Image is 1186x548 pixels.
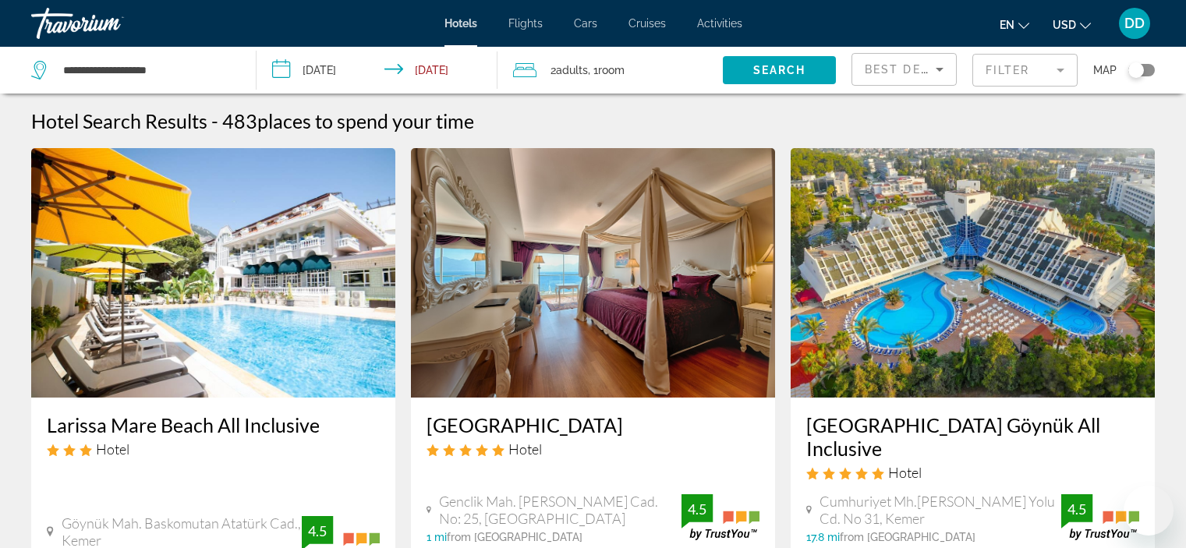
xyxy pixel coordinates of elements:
[551,59,588,81] span: 2
[753,64,806,76] span: Search
[302,521,333,540] div: 4.5
[1000,13,1029,36] button: Change language
[444,17,477,30] a: Hotels
[806,531,840,543] span: 17.8 mi
[1053,19,1076,31] span: USD
[806,413,1139,460] a: [GEOGRAPHIC_DATA] Göynük All Inclusive
[497,47,723,94] button: Travelers: 2 adults, 0 children
[31,3,187,44] a: Travorium
[682,494,759,540] img: trustyou-badge.svg
[723,56,836,84] button: Search
[840,531,975,543] span: from [GEOGRAPHIC_DATA]
[47,413,380,437] a: Larissa Mare Beach All Inclusive
[1053,13,1091,36] button: Change currency
[508,17,543,30] a: Flights
[257,47,497,94] button: Check-in date: Sep 19, 2025 Check-out date: Sep 22, 2025
[31,148,395,398] img: Hotel image
[556,64,588,76] span: Adults
[439,493,682,527] span: Genclik Mah. [PERSON_NAME] Cad. No: 25, [GEOGRAPHIC_DATA]
[682,500,713,518] div: 4.5
[508,440,542,458] span: Hotel
[1117,63,1155,77] button: Toggle map
[574,17,597,30] a: Cars
[820,493,1061,527] span: Cumhuriyet Mh.[PERSON_NAME] Yolu Cd. No 31, Kemer
[1061,494,1139,540] img: trustyou-badge.svg
[447,531,582,543] span: from [GEOGRAPHIC_DATA]
[865,60,943,79] mat-select: Sort by
[411,148,775,398] img: Hotel image
[1061,500,1092,518] div: 4.5
[1124,16,1145,31] span: DD
[588,59,625,81] span: , 1
[1000,19,1014,31] span: en
[972,53,1078,87] button: Filter
[1114,7,1155,40] button: User Menu
[697,17,742,30] a: Activities
[628,17,666,30] a: Cruises
[865,63,946,76] span: Best Deals
[427,413,759,437] a: [GEOGRAPHIC_DATA]
[211,109,218,133] span: -
[806,464,1139,481] div: 5 star Hotel
[598,64,625,76] span: Room
[888,464,922,481] span: Hotel
[257,109,474,133] span: places to spend your time
[96,440,129,458] span: Hotel
[1093,59,1117,81] span: Map
[47,440,380,458] div: 3 star Hotel
[791,148,1155,398] img: Hotel image
[31,109,207,133] h1: Hotel Search Results
[427,440,759,458] div: 5 star Hotel
[222,109,474,133] h2: 483
[427,531,447,543] span: 1 mi
[1124,486,1174,536] iframe: Кнопка запуска окна обмена сообщениями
